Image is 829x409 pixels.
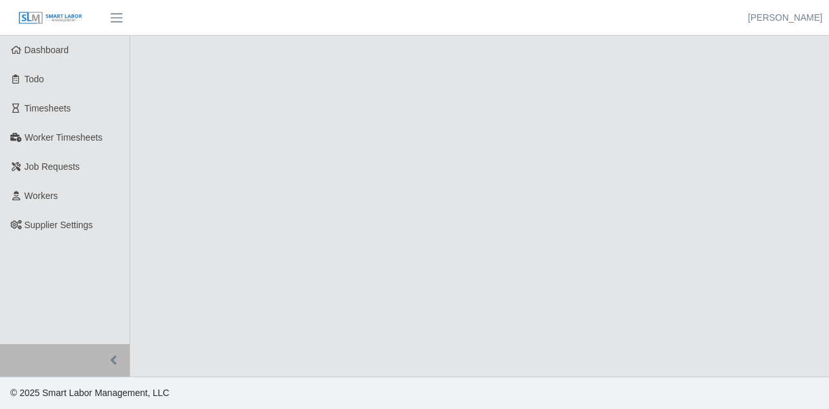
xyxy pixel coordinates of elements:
[25,132,102,143] span: Worker Timesheets
[25,191,58,201] span: Workers
[25,161,80,172] span: Job Requests
[25,45,69,55] span: Dashboard
[10,388,169,398] span: © 2025 Smart Labor Management, LLC
[25,103,71,113] span: Timesheets
[18,11,83,25] img: SLM Logo
[748,11,823,25] a: [PERSON_NAME]
[25,220,93,230] span: Supplier Settings
[25,74,44,84] span: Todo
